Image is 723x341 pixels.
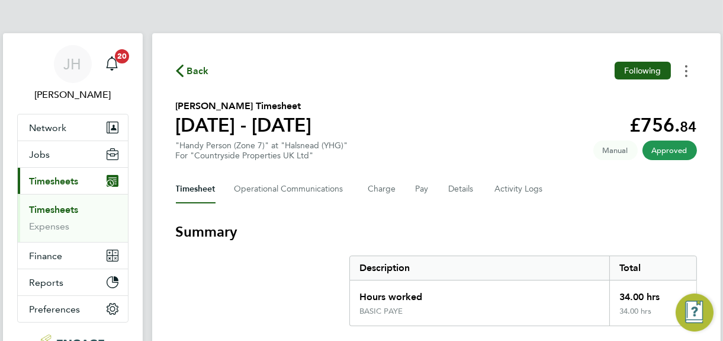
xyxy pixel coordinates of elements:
span: Following [624,65,661,76]
span: Finance [30,250,63,262]
div: For "Countryside Properties UK Ltd" [176,151,348,161]
a: Expenses [30,221,70,232]
div: 34.00 hrs [609,281,696,307]
button: Operational Communications [234,175,349,203]
span: Timesheets [30,176,79,187]
span: Jane Howley [17,88,128,102]
button: Activity Logs [495,175,545,203]
button: Following [615,62,670,79]
div: "Handy Person (Zone 7)" at "Halsnead (YHG)" [176,141,348,161]
span: JH [64,56,82,72]
span: This timesheet was manually created. [593,141,638,160]
a: Timesheets [30,204,79,215]
div: Description [350,256,610,280]
span: 20 [115,49,129,63]
button: Reports [18,269,128,295]
button: Preferences [18,296,128,322]
span: Back [187,64,209,78]
div: Timesheets [18,194,128,242]
div: Hours worked [350,281,610,307]
app-decimal: £756. [630,114,697,136]
button: Charge [368,175,397,203]
div: 34.00 hrs [609,307,696,326]
div: Summary [349,256,697,326]
h1: [DATE] - [DATE] [176,113,312,137]
span: This timesheet has been approved. [642,141,697,160]
span: Reports [30,277,64,288]
button: Timesheet [176,175,216,203]
h2: [PERSON_NAME] Timesheet [176,99,312,113]
span: Network [30,122,67,133]
h3: Summary [176,222,697,241]
button: Back [176,63,209,78]
span: Jobs [30,149,50,160]
button: Details [449,175,476,203]
a: JH[PERSON_NAME] [17,45,128,102]
div: Total [609,256,696,280]
div: BASIC PAYE [359,307,403,316]
a: 20 [100,45,124,83]
button: Engage Resource Center [676,294,714,332]
button: Finance [18,243,128,269]
button: Jobs [18,141,128,167]
span: Preferences [30,304,81,315]
button: Network [18,114,128,141]
span: 84 [680,118,697,135]
button: Pay [416,175,430,203]
button: Timesheets Menu [676,62,697,80]
button: Timesheets [18,168,128,194]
